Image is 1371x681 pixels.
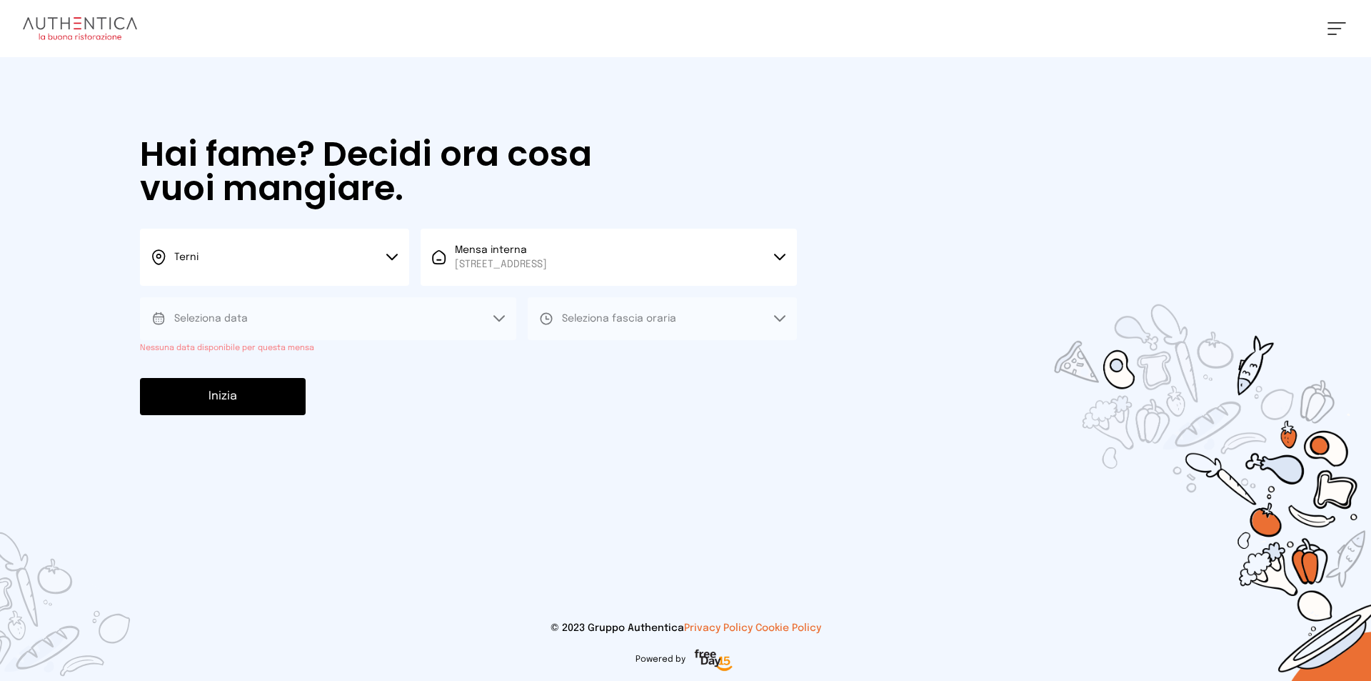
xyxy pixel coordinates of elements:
[174,252,199,262] span: Terni
[421,229,797,286] button: Mensa interna[STREET_ADDRESS]
[140,137,633,206] h1: Hai fame? Decidi ora cosa vuoi mangiare.
[455,257,547,272] span: [STREET_ADDRESS]
[140,297,516,340] button: Seleziona data
[636,654,685,665] span: Powered by
[140,344,314,352] small: Nessuna data disponibile per questa mensa
[691,647,736,675] img: logo-freeday.3e08031.png
[140,229,409,286] button: Terni
[174,314,248,324] span: Seleziona data
[140,378,306,415] button: Inizia
[684,623,753,633] a: Privacy Policy
[23,621,1348,635] p: © 2023 Gruppo Authentica
[755,623,821,633] a: Cookie Policy
[528,297,797,340] button: Seleziona fascia oraria
[455,243,547,272] span: Mensa interna
[971,222,1371,681] img: sticker-selezione-mensa.70a28f7.png
[562,314,676,324] span: Seleziona fascia oraria
[23,17,137,40] img: logo.8f33a47.png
